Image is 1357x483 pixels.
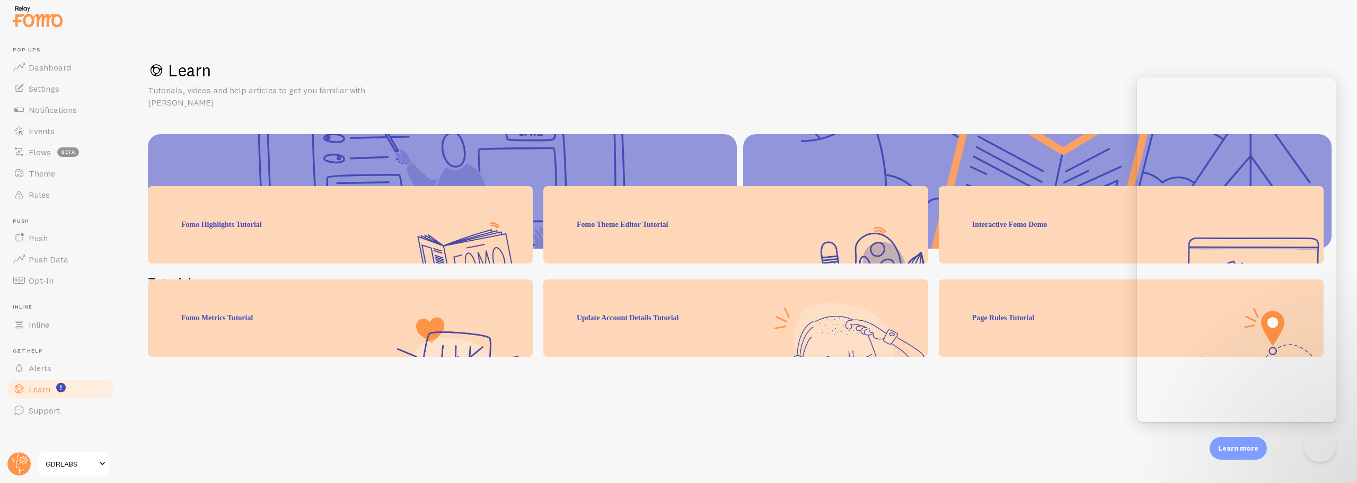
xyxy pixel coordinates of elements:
[148,274,1332,291] h2: Tutorials
[6,227,116,249] a: Push
[56,383,66,392] svg: <p>Watch New Feature Tutorials!</p>
[11,3,64,30] img: fomo-relay-logo-orange.svg
[1137,77,1336,422] iframe: Help Scout Beacon - Live Chat, Contact Form, and Knowledge Base
[6,99,116,120] a: Notifications
[29,83,59,94] span: Settings
[13,348,116,355] span: Get Help
[29,254,68,265] span: Push Data
[148,134,737,249] a: help guide setup and introduction to features
[6,163,116,184] a: Theme
[13,218,116,225] span: Push
[6,142,116,163] a: Flows beta
[6,379,116,400] a: Learn
[1210,437,1267,460] div: Learn more
[148,186,533,264] div: Fomo Highlights Tutorial
[29,147,51,157] span: Flows
[6,120,116,142] a: Events
[1218,443,1258,453] p: Learn more
[29,168,55,179] span: Theme
[6,184,116,205] a: Rules
[46,458,96,470] span: GDRLABS
[6,400,116,421] a: Support
[29,104,77,115] span: Notifications
[6,78,116,99] a: Settings
[29,319,49,330] span: Inline
[543,279,928,357] div: Update Account Details Tutorial
[148,279,533,357] div: Fomo Metrics Tutorial
[13,304,116,311] span: Inline
[13,47,116,54] span: Pop-ups
[29,405,60,416] span: Support
[29,189,50,200] span: Rules
[29,384,50,394] span: Learn
[6,270,116,291] a: Opt-In
[38,451,110,477] a: GDRLABS
[543,186,928,264] div: Fomo Theme Editor Tutorial
[29,363,51,373] span: Alerts
[6,249,116,270] a: Push Data
[6,357,116,379] a: Alerts
[29,275,54,286] span: Opt-In
[148,84,402,109] p: Tutorials, videos and help articles to get you familiar with [PERSON_NAME]
[57,147,79,157] span: beta
[29,126,55,136] span: Events
[148,59,1332,81] h1: Learn
[6,57,116,78] a: Dashboard
[743,134,1332,249] a: blog articles, tips and tricks
[29,62,71,73] span: Dashboard
[939,279,1324,357] div: Page Rules Tutorial
[939,186,1324,264] div: Interactive Fomo Demo
[6,314,116,335] a: Inline
[1304,430,1336,462] iframe: To enrich screen reader interactions, please activate Accessibility in Grammarly extension settings
[29,233,48,243] span: Push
